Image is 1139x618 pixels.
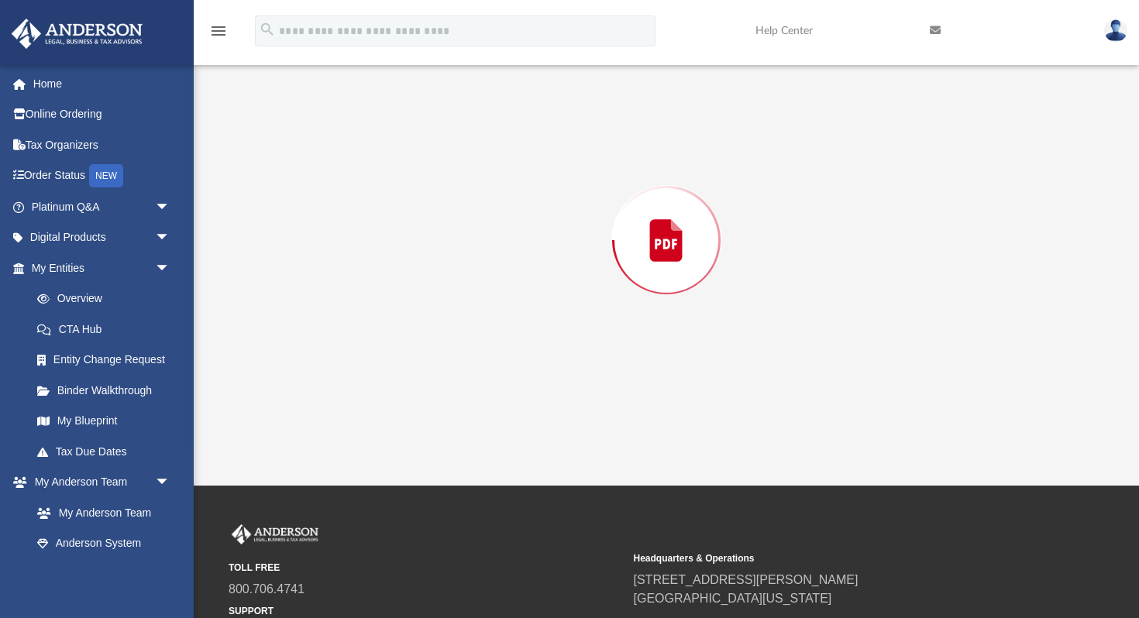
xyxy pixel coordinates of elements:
a: [STREET_ADDRESS][PERSON_NAME] [634,573,859,586]
div: NEW [89,164,123,187]
a: Overview [22,283,194,314]
a: Anderson System [22,528,186,559]
i: menu [209,22,228,40]
a: My Anderson Team [22,497,178,528]
i: search [259,21,276,38]
a: Entity Change Request [22,345,194,376]
img: Anderson Advisors Platinum Portal [229,524,322,544]
a: Home [11,68,194,99]
small: TOLL FREE [229,561,623,575]
small: Headquarters & Operations [634,551,1028,565]
a: Tax Due Dates [22,436,194,467]
a: [GEOGRAPHIC_DATA][US_STATE] [634,592,832,605]
img: Anderson Advisors Platinum Portal [7,19,147,49]
a: Binder Walkthrough [22,375,194,406]
span: arrow_drop_down [155,252,186,284]
span: arrow_drop_down [155,467,186,499]
a: Online Ordering [11,99,194,130]
img: User Pic [1104,19,1127,42]
small: SUPPORT [229,604,623,618]
a: Platinum Q&Aarrow_drop_down [11,191,194,222]
span: arrow_drop_down [155,222,186,254]
span: arrow_drop_down [155,191,186,223]
a: My Entitiesarrow_drop_down [11,252,194,283]
a: CTA Hub [22,314,194,345]
a: My Blueprint [22,406,186,437]
a: My Anderson Teamarrow_drop_down [11,467,186,498]
a: Client Referrals [22,558,186,589]
a: Digital Productsarrow_drop_down [11,222,194,253]
a: menu [209,29,228,40]
a: Order StatusNEW [11,160,194,192]
a: 800.706.4741 [229,582,305,596]
a: Tax Organizers [11,129,194,160]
